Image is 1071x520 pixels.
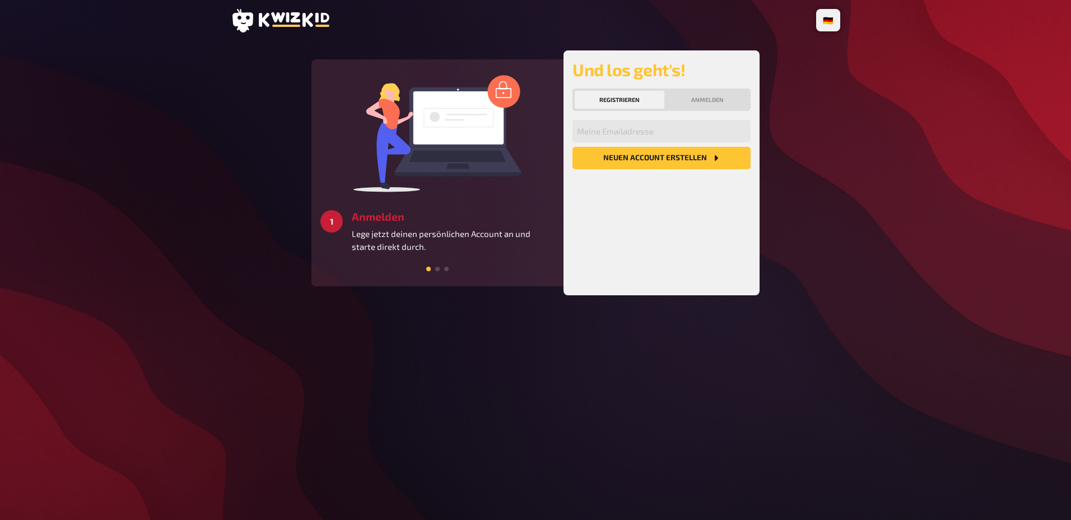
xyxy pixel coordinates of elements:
[572,147,751,169] button: Neuen Account Erstellen
[352,210,555,223] h3: Anmelden
[818,11,838,29] li: 🇩🇪
[320,210,343,233] div: 1
[667,91,748,109] button: Anmelden
[572,59,751,80] h2: Und los geht's!
[352,227,555,253] p: Lege jetzt deinen persönlichen Account an und starte direkt durch.
[572,120,751,142] input: Meine Emailadresse
[353,75,521,192] img: log in
[575,91,664,109] button: Registrieren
